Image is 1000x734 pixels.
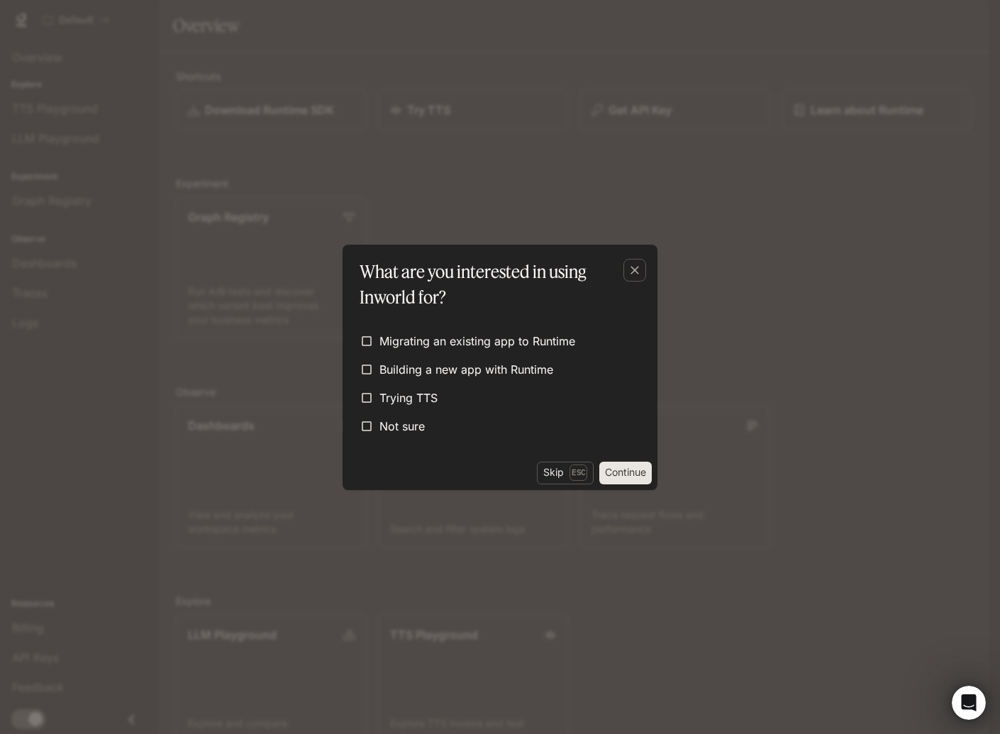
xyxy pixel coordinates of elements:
iframe: Intercom live chat [952,686,986,720]
button: SkipEsc [537,462,594,484]
button: Continue [599,462,652,484]
p: What are you interested in using Inworld for? [360,259,635,310]
span: Building a new app with Runtime [379,361,553,378]
p: Esc [570,465,587,480]
span: Migrating an existing app to Runtime [379,333,575,350]
span: Trying TTS [379,389,438,406]
span: Not sure [379,418,425,435]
